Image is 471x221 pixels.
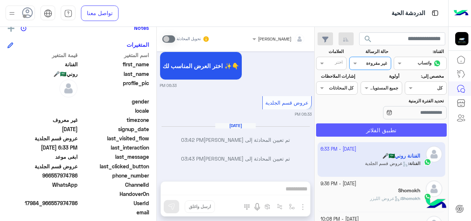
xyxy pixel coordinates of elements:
label: أولوية [361,73,399,80]
span: UserId [79,199,149,207]
span: 2 [7,181,78,189]
img: defaultAdmin.png [426,180,442,197]
a: تواصل معنا [81,6,118,21]
img: tab [64,9,72,18]
span: 2025-09-18T15:31:06.861Z [7,125,78,133]
span: عروض قسم الجلدية [7,134,78,142]
img: hulul-logo.png [423,192,449,217]
img: defaultAdmin.png [59,79,78,98]
label: مخصص إلى: [406,73,444,80]
small: تحويل المحادثة [177,36,201,42]
span: ChannelId [79,181,149,189]
span: الفنانة [7,60,78,68]
span: signup_date [79,125,149,133]
small: [DATE] - 9:36 PM [321,180,356,187]
img: profile [7,9,17,18]
h6: [DATE] [215,123,256,128]
span: ابغى موعد [7,153,78,161]
span: search [364,35,372,43]
label: القناة: [395,48,444,55]
span: last_name [79,70,149,78]
img: tab [431,8,440,18]
span: روني🇸🇦🎤 [7,70,78,78]
span: 03:43 PM [181,155,203,162]
span: غير معروف [7,116,78,124]
h6: المتغيرات [127,41,149,48]
img: 177882628735456 [455,32,468,45]
img: WhatsApp [424,193,431,200]
span: locale [79,107,149,115]
img: tab [44,9,52,18]
span: عروض قسم الجلدية [265,99,308,106]
p: تم تعيين المحادثة إلى [PERSON_NAME] [160,155,312,162]
b: : [400,196,420,201]
button: ارسل واغلق [185,200,215,213]
button: search [359,32,377,48]
img: notes [21,25,26,31]
img: add [8,25,14,32]
span: عروض الليزر [370,196,400,201]
small: 06:33 PM [160,83,177,88]
a: tab [61,6,75,21]
label: العلامات [317,48,344,55]
h6: Notes [134,24,149,31]
h5: Shomokh [398,187,420,194]
span: last_interaction [79,144,149,151]
span: 03:42 PM [181,137,203,143]
span: [PERSON_NAME] [258,36,291,42]
span: email [79,208,149,216]
span: timezone [79,116,149,124]
span: phone_number [79,172,149,179]
img: Logo [454,6,468,21]
span: قيمة المتغير [7,51,78,59]
span: null [7,208,78,216]
span: HandoverOn [79,190,149,198]
label: إشارات الملاحظات [317,73,355,80]
span: 966557974786 [7,172,78,179]
button: تطبيق الفلاتر [316,123,447,137]
span: 17984_966557974786 [7,199,78,207]
p: الدردشة الحية [392,8,425,18]
span: profile_pic [79,79,149,96]
span: 2025-09-18T15:33:25.565Z [7,144,78,151]
span: اسم المتغير [79,51,149,59]
label: تحديد الفترة الزمنية [361,98,444,104]
span: null [7,107,78,115]
span: null [7,190,78,198]
span: Shomokh [401,196,420,201]
span: null [7,98,78,105]
small: 06:33 PM [295,111,312,117]
p: تم تعيين المحادثة إلى [PERSON_NAME] [160,136,312,144]
span: gender [79,98,149,105]
label: حالة الرسالة [350,48,388,55]
span: first_name [79,60,149,68]
span: last_visited_flow [79,134,149,142]
div: اختر [335,59,344,67]
span: last_clicked_button [79,162,149,170]
span: عروض قسم الجلدية [7,162,78,170]
span: اختر العرض المناسب لك ✨👇 [163,62,240,69]
span: last_message [79,153,149,161]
